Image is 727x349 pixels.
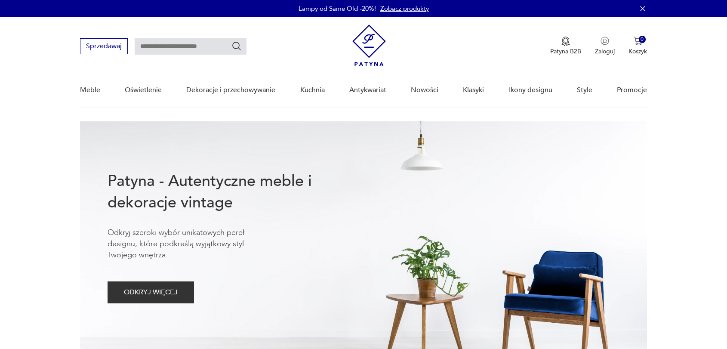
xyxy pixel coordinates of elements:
h1: Patyna - Autentyczne meble i dekoracje vintage [108,170,340,213]
a: Antykwariat [349,74,386,107]
button: ODKRYJ WIĘCEJ [108,281,194,303]
a: Dekoracje i przechowywanie [186,74,275,107]
img: Ikonka użytkownika [601,37,609,45]
img: Ikona medalu [561,37,570,46]
a: Oświetlenie [125,74,162,107]
p: Lampy od Same Old -20%! [299,4,376,13]
a: Ikony designu [509,74,552,107]
a: ODKRYJ WIĘCEJ [108,290,194,296]
p: Zaloguj [595,47,615,56]
a: Promocje [617,74,647,107]
a: Sprzedawaj [80,44,128,50]
button: Patyna B2B [550,37,581,56]
a: Klasyki [463,74,484,107]
p: Patyna B2B [550,47,581,56]
a: Meble [80,74,100,107]
img: Patyna - sklep z meblami i dekoracjami vintage [352,25,386,66]
p: Odkryj szeroki wybór unikatowych pereł designu, które podkreślą wyjątkowy styl Twojego wnętrza. [108,227,271,261]
div: 0 [639,36,646,43]
p: Koszyk [628,47,647,56]
img: Ikona koszyka [634,37,642,45]
button: Szukaj [231,41,242,51]
a: Kuchnia [300,74,325,107]
button: Sprzedawaj [80,38,128,54]
button: Zaloguj [595,37,615,56]
a: Ikona medaluPatyna B2B [550,37,581,56]
button: 0Koszyk [628,37,647,56]
a: Zobacz produkty [380,4,429,13]
a: Nowości [411,74,438,107]
a: Style [577,74,592,107]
